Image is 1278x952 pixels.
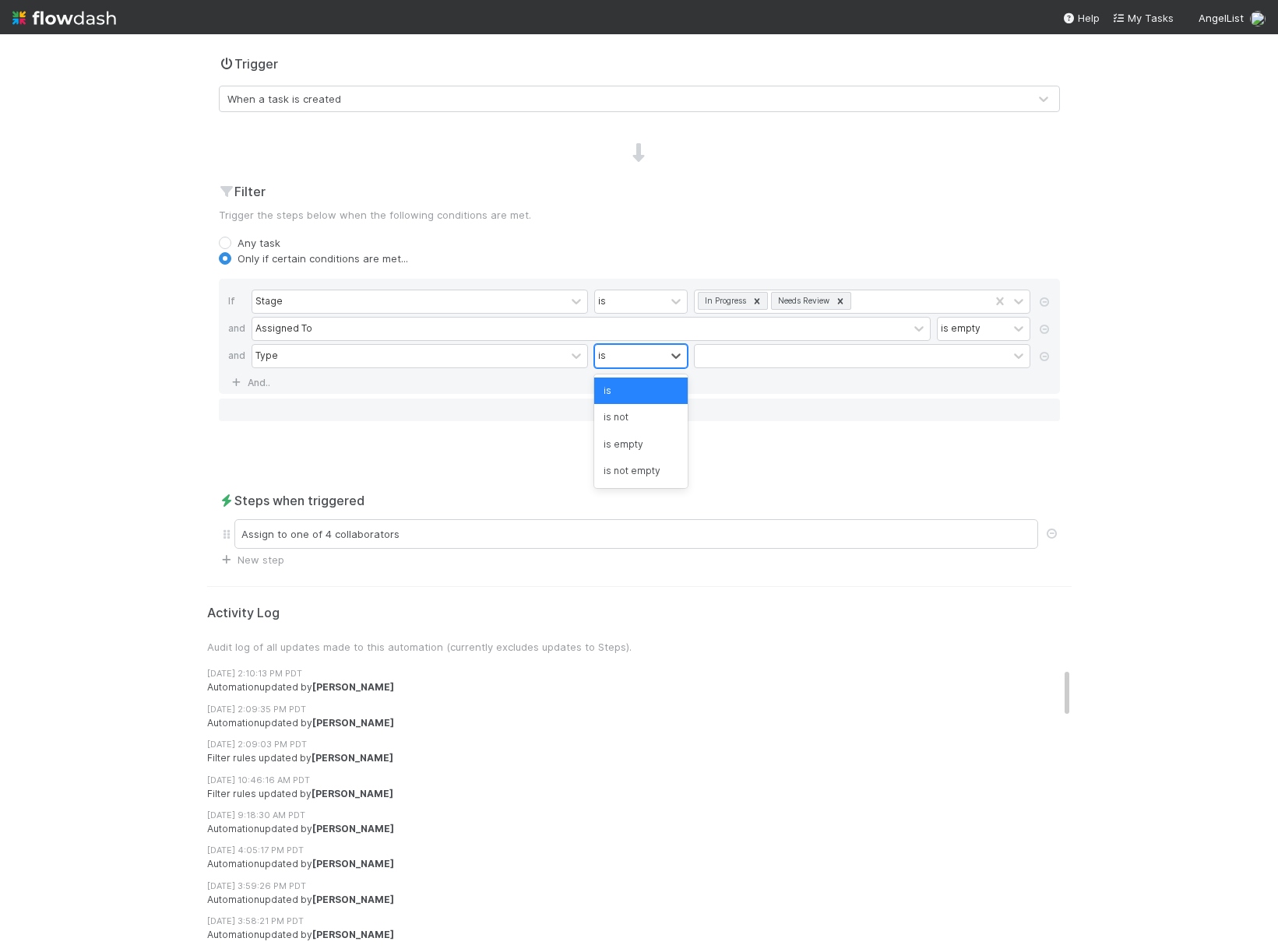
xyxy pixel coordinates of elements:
[228,290,252,317] div: If
[207,893,1072,907] div: Automation updated by
[207,680,1072,694] div: Automation updated by
[207,809,1072,822] div: [DATE] 9:18:30 AM PDT
[228,317,252,344] div: and
[219,553,284,566] a: New step
[1199,12,1244,24] span: AngelList
[228,344,252,371] div: and
[312,858,394,869] strong: [PERSON_NAME]
[234,519,1038,549] div: Assign to one of 4 collaborators
[207,639,1072,655] p: Audit log of all updates made to this automation (currently excludes updates to Steps).
[12,5,116,31] img: logo-inverted-e16ddd16eac7371096b0.svg
[238,251,408,266] label: Only if certain conditions are met...
[207,738,1072,751] div: [DATE] 2:09:03 PM PDT
[594,431,688,458] div: is empty
[207,928,1072,942] div: Automation updated by
[207,822,1072,836] div: Automation updated by
[219,207,1060,223] p: Trigger the steps below when the following conditions are met.
[219,54,278,73] h2: Trigger
[598,294,606,308] div: is
[312,752,393,764] strong: [PERSON_NAME]
[1112,10,1174,26] a: My Tasks
[207,880,1072,893] div: [DATE] 3:59:26 PM PDT
[207,667,1072,680] div: [DATE] 2:10:13 PM PDT
[700,293,748,309] div: In Progress
[219,182,1060,201] h2: Filter
[1250,11,1266,26] img: avatar_ec94f6e9-05c5-4d36-a6c8-d0cea77c3c29.png
[255,294,283,308] div: Stage
[1062,10,1100,26] div: Help
[207,915,1072,928] div: [DATE] 3:58:21 PM PDT
[941,321,981,335] div: is empty
[594,378,688,404] div: is
[207,751,1072,765] div: Filter rules updated by
[227,91,341,107] div: When a task is created
[312,894,394,905] strong: [PERSON_NAME]
[598,349,606,363] div: is
[255,349,278,363] div: Type
[1112,12,1174,24] span: My Tasks
[312,823,394,834] strong: [PERSON_NAME]
[207,844,1072,857] div: [DATE] 4:05:17 PM PDT
[594,404,688,430] div: is not
[238,235,280,251] label: Any task
[312,929,394,940] strong: [PERSON_NAME]
[207,703,1072,716] div: [DATE] 2:09:35 PM PDT
[228,371,277,394] a: And..
[312,788,393,799] strong: [PERSON_NAME]
[207,857,1072,871] div: Automation updated by
[207,774,1072,787] div: [DATE] 10:46:16 AM PDT
[219,399,1060,421] button: Or if...
[594,458,688,484] div: is not empty
[207,606,1072,621] h5: Activity Log
[219,491,1060,510] h2: Steps when triggered
[773,293,832,309] div: Needs Review
[312,717,394,729] strong: [PERSON_NAME]
[207,716,1072,730] div: Automation updated by
[255,321,312,335] div: Assigned To
[312,681,394,693] strong: [PERSON_NAME]
[207,787,1072,801] div: Filter rules updated by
